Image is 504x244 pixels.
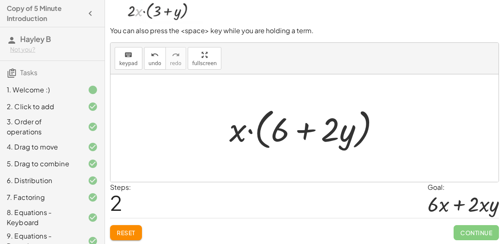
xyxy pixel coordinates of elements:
[88,102,98,112] i: Task finished and correct.
[7,142,74,152] div: 4. Drag to move
[7,117,74,137] div: 3. Order of operations
[149,60,161,66] span: undo
[165,47,186,70] button: redoredo
[88,159,98,169] i: Task finished and correct.
[88,142,98,152] i: Task finished and correct.
[88,213,98,223] i: Task finished and correct.
[88,176,98,186] i: Task finished and correct.
[192,60,217,66] span: fullscreen
[20,34,51,44] span: Hayley B
[110,26,499,36] p: You can also press the <space> key while you are holding a term.
[7,192,74,202] div: 7. Factoring
[172,50,180,60] i: redo
[110,183,131,192] label: Steps:
[7,176,74,186] div: 6. Distribution
[7,207,74,228] div: 8. Equations - Keyboard
[117,229,135,236] span: Reset
[88,192,98,202] i: Task finished and correct.
[10,45,98,54] div: Not you?
[7,102,74,112] div: 2. Click to add
[7,159,74,169] div: 5. Drag to combine
[124,50,132,60] i: keyboard
[20,68,37,77] span: Tasks
[428,182,499,192] div: Goal:
[88,85,98,95] i: Task finished.
[151,50,159,60] i: undo
[88,122,98,132] i: Task finished and correct.
[119,60,138,66] span: keypad
[7,85,74,95] div: 1. Welcome :)
[7,3,83,24] h4: Copy of 5 Minute Introduction
[144,47,166,70] button: undoundo
[115,47,142,70] button: keyboardkeypad
[188,47,221,70] button: fullscreen
[110,190,122,215] span: 2
[110,225,142,240] button: Reset
[170,60,181,66] span: redo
